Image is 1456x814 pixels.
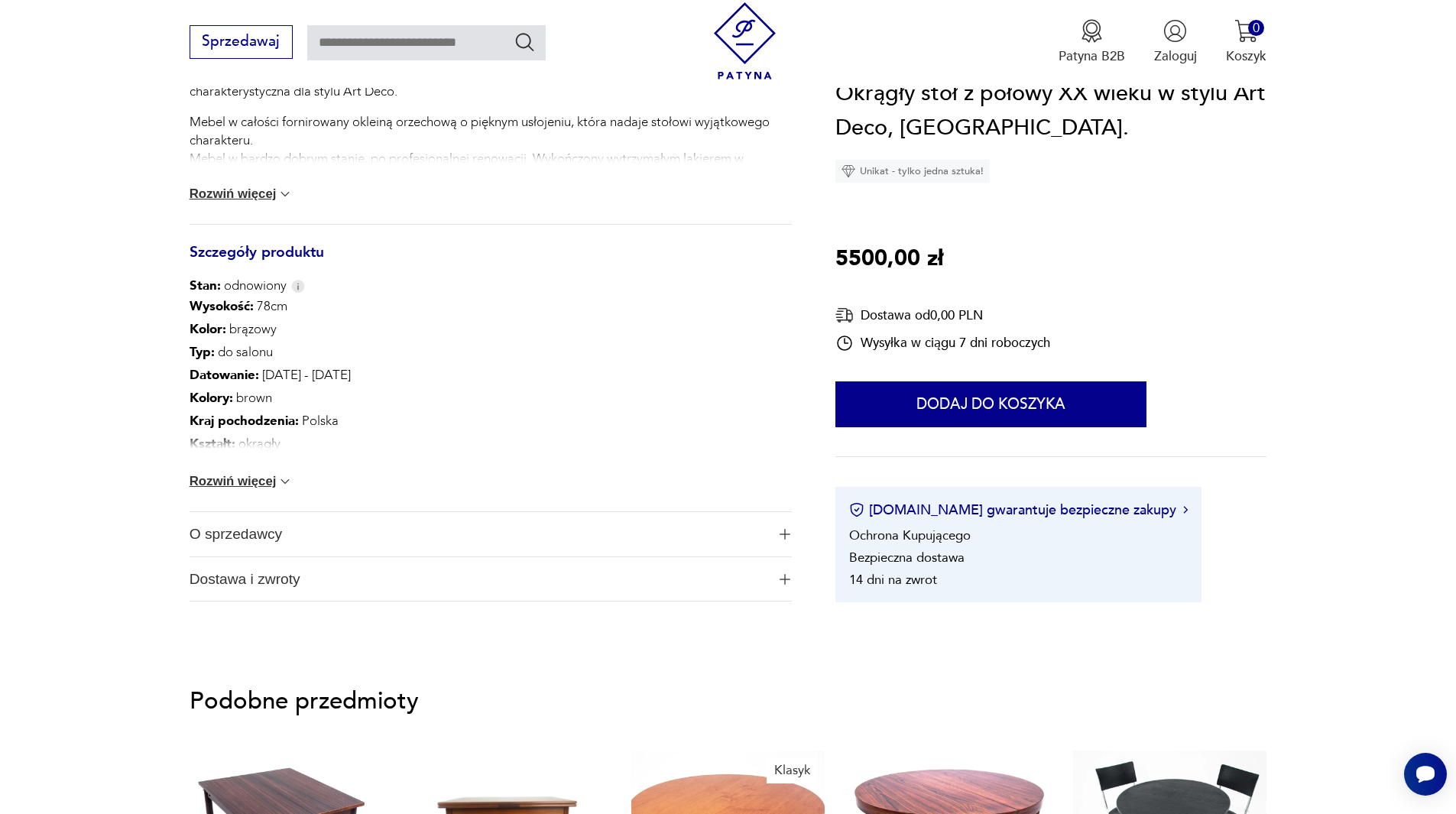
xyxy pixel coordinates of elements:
button: Dodaj do koszyka [835,381,1146,427]
div: Unikat - tylko jedna sztuka! [835,159,990,182]
iframe: Smartsupp widget button [1404,753,1447,796]
div: 0 [1248,20,1264,36]
a: Ikona medaluPatyna B2B [1059,19,1125,65]
p: Polska [190,410,556,433]
p: brown [190,387,556,410]
p: okrągły [190,433,556,456]
img: Patyna - sklep z meblami i dekoracjami vintage [706,2,783,79]
p: do salonu [190,341,556,364]
h1: Okrągły stół z połowy XX wieku w stylu Art Deco, [GEOGRAPHIC_DATA]. [835,76,1266,145]
img: Ikona plusa [780,574,790,585]
h3: Szczegóły produktu [190,247,792,277]
b: Kształt : [190,435,235,452]
img: chevron down [277,186,293,202]
p: 5500,00 zł [835,241,943,276]
b: Kolory : [190,389,233,407]
button: Rozwiń więcej [190,474,293,489]
b: Typ : [190,343,215,361]
button: Ikona plusaO sprzedawcy [190,512,792,556]
button: [DOMAIN_NAME] gwarantuje bezpieczne zakupy [849,500,1188,519]
b: Datowanie : [190,366,259,384]
p: Podobne przedmioty [190,690,1267,712]
p: Mebel w całości fornirowany okleiną orzechową o pięknym usłojeniu, która nadaje stołowi wyjątkowe... [190,113,792,186]
img: Ikona medalu [1080,19,1104,43]
div: Dostawa od 0,00 PLN [835,305,1050,324]
b: Stan: [190,277,221,294]
button: Szukaj [514,31,536,53]
img: Ikona strzałki w prawo [1183,506,1188,514]
a: Sprzedawaj [190,37,293,49]
p: 78cm [190,295,556,318]
b: Kolor: [190,320,226,338]
span: O sprzedawcy [190,512,767,556]
button: Rozwiń więcej [190,186,293,202]
img: Ikona diamentu [841,164,855,177]
button: Ikona plusaDostawa i zwroty [190,557,792,602]
img: Ikona plusa [780,529,790,540]
div: Wysyłka w ciągu 7 dni roboczych [835,333,1050,352]
span: Dostawa i zwroty [190,557,767,602]
img: chevron down [277,474,293,489]
p: [DATE] - [DATE] [190,364,556,387]
button: Sprzedawaj [190,25,293,59]
img: Ikona certyfikatu [849,502,864,517]
p: Zaloguj [1154,47,1197,65]
p: Patyna B2B [1059,47,1125,65]
b: Wysokość : [190,297,254,315]
li: 14 dni na zwrot [849,570,937,588]
li: Bezpieczna dostawa [849,548,965,566]
img: Ikona koszyka [1234,19,1258,43]
b: Kraj pochodzenia : [190,412,299,430]
img: Ikona dostawy [835,305,854,324]
li: Ochrona Kupującego [849,526,971,543]
img: Ikonka użytkownika [1163,19,1187,43]
button: 0Koszyk [1226,19,1266,65]
p: brązowy [190,318,556,341]
img: Info icon [291,280,305,293]
button: Patyna B2B [1059,19,1125,65]
button: Zaloguj [1154,19,1197,65]
span: odnowiony [190,277,287,295]
p: Koszyk [1226,47,1266,65]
